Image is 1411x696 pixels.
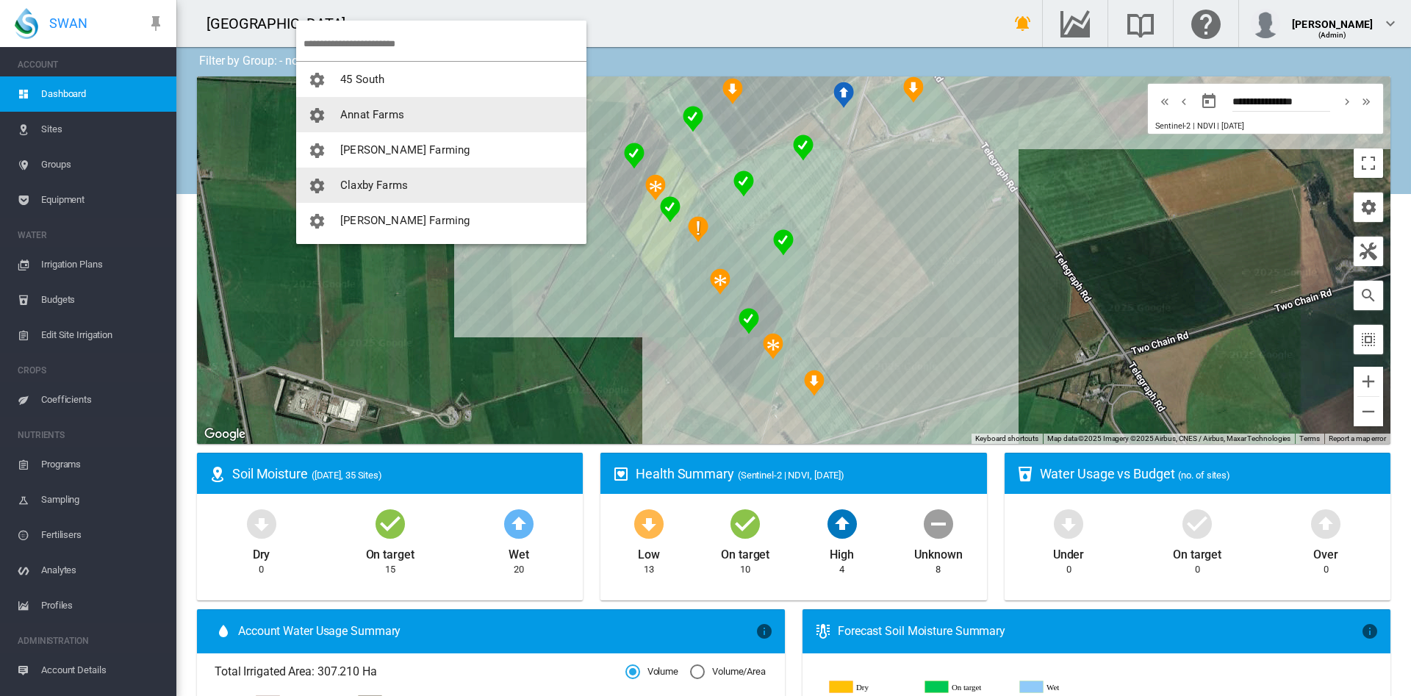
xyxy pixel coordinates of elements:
button: You have 'Admin' permissions to Annat Farms [296,97,586,132]
button: You have 'Admin' permissions to 45 South [296,62,586,97]
span: Claxby Farms [340,179,408,192]
button: You have 'Admin' permissions to Colee Farming [296,203,586,238]
button: You have 'Admin' permissions to Brooker Farming [296,132,586,168]
md-icon: icon-cog [308,212,326,230]
span: [PERSON_NAME] Farming [340,214,470,227]
span: 45 South [340,73,384,86]
button: You have 'Admin' permissions to Ella-Lee Farming [296,238,586,273]
md-icon: icon-cog [308,142,326,159]
md-icon: icon-cog [308,107,326,124]
md-icon: icon-cog [308,71,326,89]
button: You have 'Admin' permissions to Claxby Farms [296,168,586,203]
span: Annat Farms [340,108,404,121]
span: [PERSON_NAME] Farming [340,143,470,157]
md-icon: icon-cog [308,177,326,195]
